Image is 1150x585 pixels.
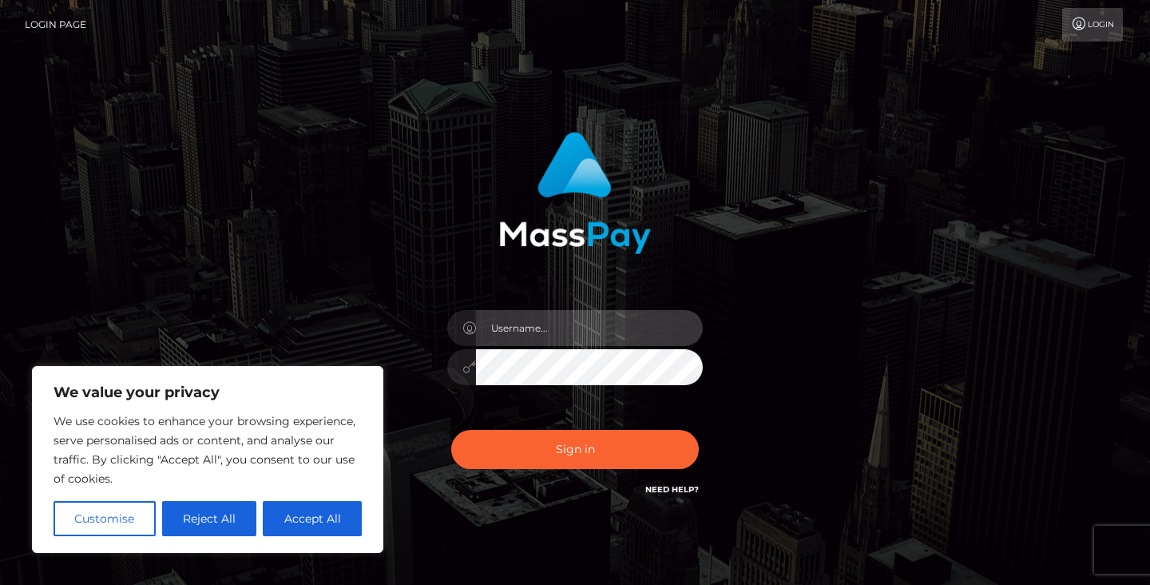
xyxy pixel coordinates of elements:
[32,366,383,553] div: We value your privacy
[54,383,362,402] p: We value your privacy
[25,8,86,42] a: Login Page
[54,501,156,536] button: Customise
[645,484,699,495] a: Need Help?
[476,310,703,346] input: Username...
[54,412,362,488] p: We use cookies to enhance your browsing experience, serve personalised ads or content, and analys...
[162,501,257,536] button: Reject All
[451,430,699,469] button: Sign in
[1062,8,1123,42] a: Login
[263,501,362,536] button: Accept All
[499,132,651,254] img: MassPay Login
